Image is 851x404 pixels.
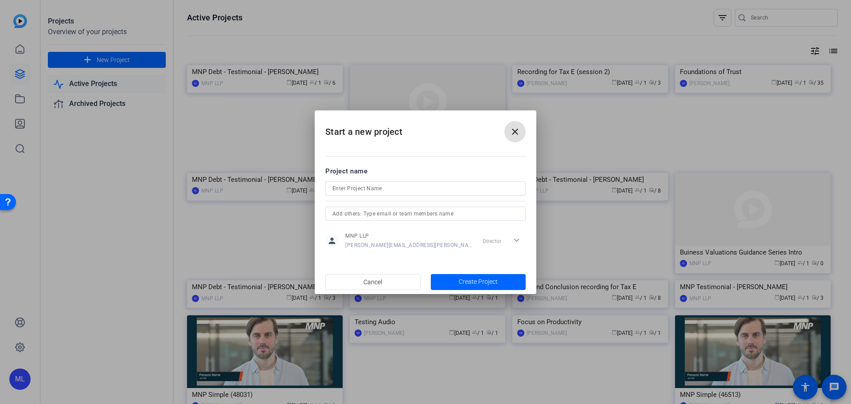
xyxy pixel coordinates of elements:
mat-icon: person [325,234,339,247]
button: Create Project [431,274,526,290]
button: Cancel [325,274,421,290]
h2: Start a new project [315,110,536,146]
span: [PERSON_NAME][EMAIL_ADDRESS][PERSON_NAME][DOMAIN_NAME] [345,242,472,249]
input: Enter Project Name [332,183,519,194]
span: MNP LLP [345,232,472,239]
input: Add others: Type email or team members name [332,208,519,219]
mat-icon: close [510,126,520,137]
span: Create Project [459,277,498,286]
div: Project name [325,166,526,176]
span: Cancel [363,274,382,290]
